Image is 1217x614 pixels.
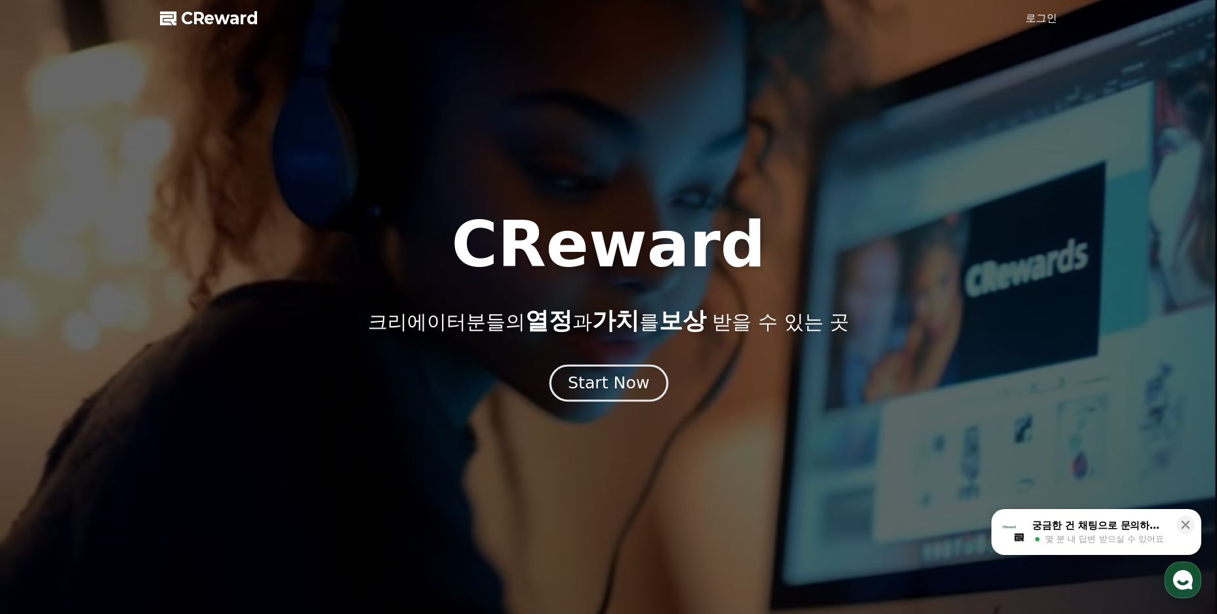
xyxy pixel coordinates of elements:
span: 홈 [41,436,49,446]
span: CReward [181,8,258,29]
button: Start Now [549,365,668,402]
a: 로그인 [1026,10,1057,26]
span: 대화 [120,436,136,447]
div: Start Now [568,372,649,394]
span: 설정 [203,436,218,446]
a: 대화 [87,416,169,449]
span: 보상 [659,307,706,334]
a: CReward [160,8,258,29]
h1: CReward [451,213,765,276]
span: 가치 [592,307,639,334]
a: Start Now [552,379,666,391]
span: 열정 [525,307,572,334]
a: 설정 [169,416,252,449]
a: 홈 [4,416,87,449]
p: 크리에이터분들의 과 를 받을 수 있는 곳 [368,308,849,334]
